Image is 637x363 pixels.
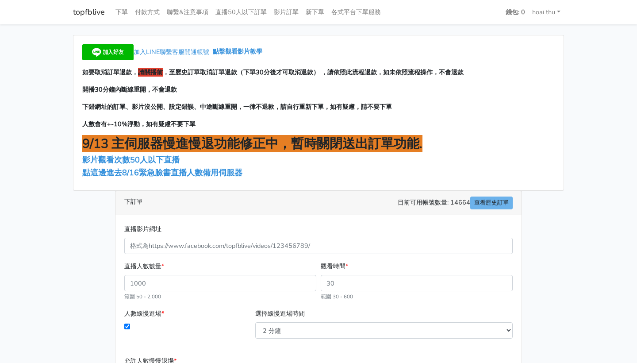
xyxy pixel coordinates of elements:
a: 50人以下直播 [130,154,182,165]
span: 加入LINE聯繫客服開通帳號 [134,47,209,56]
a: 直播50人以下訂單 [212,4,270,21]
span: 如要取消訂單退款， [82,68,138,77]
a: 影片訂單 [270,4,302,21]
label: 直播影片網址 [124,224,161,234]
span: ，至歷史訂單取消訂單退款（下單30分後才可取消退款） ，請依照此流程退款，如未依照流程操作，不會退款 [163,68,464,77]
input: 1000 [124,275,316,291]
div: 下訂單 [115,191,522,215]
label: 選擇緩慢進場時間 [255,309,305,319]
a: 新下單 [302,4,328,21]
strong: 錢包: 0 [506,8,525,16]
a: 點擊觀看影片教學 [213,47,262,56]
a: 各式平台下單服務 [328,4,384,21]
span: 開播30分鐘內斷線重開，不會退款 [82,85,177,94]
a: 聯繫&注意事項 [163,4,212,21]
label: 人數緩慢進場 [124,309,164,319]
input: 格式為https://www.facebook.com/topfblive/videos/123456789/ [124,238,513,254]
a: topfblive [73,4,105,21]
img: 加入好友 [82,44,134,60]
span: 人數會有+-10%浮動，如有疑慮不要下單 [82,120,196,128]
span: 請關播前 [138,68,163,77]
label: 直播人數數量 [124,261,164,271]
span: 50人以下直播 [130,154,180,165]
input: 30 [321,275,513,291]
a: 查看歷史訂單 [470,197,513,209]
a: 付款方式 [131,4,163,21]
small: 範圍 30 - 600 [321,293,353,300]
a: 點這邊進去8/16緊急臉書直播人數備用伺服器 [82,167,242,178]
span: 下錯網址的訂單、影片沒公開、設定錯誤、中途斷線重開，一律不退款，請自行重新下單，如有疑慮，請不要下單 [82,102,392,111]
span: 目前可用帳號數量: 14664 [398,197,513,209]
a: 影片觀看次數 [82,154,130,165]
small: 範圍 50 - 2,000 [124,293,161,300]
span: 9/13 主伺服器慢進慢退功能修正中，暫時關閉送出訂單功能. [82,135,422,152]
label: 觀看時間 [321,261,348,271]
a: hoai thu [529,4,564,21]
a: 加入LINE聯繫客服開通帳號 [82,47,213,56]
a: 錢包: 0 [502,4,529,21]
a: 下單 [112,4,131,21]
